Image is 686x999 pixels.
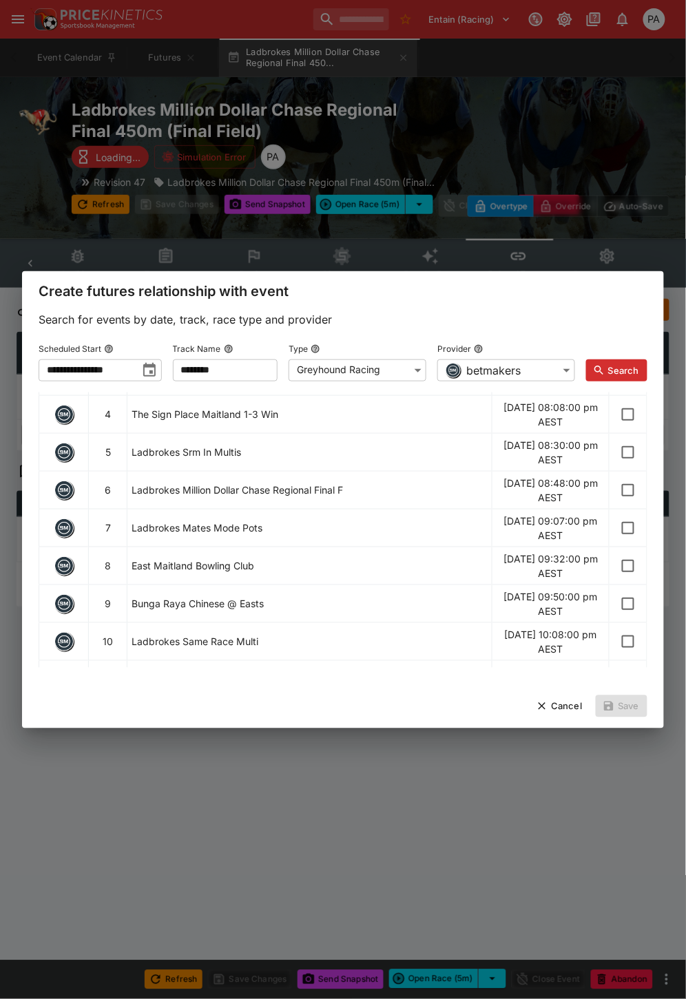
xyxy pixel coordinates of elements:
[224,344,233,354] button: Track Name
[22,271,664,311] div: Create futures relationship with event
[89,433,127,471] td: 5
[55,481,73,499] img: betmakers.png
[39,343,101,355] p: Scheduled Start
[492,395,610,433] td: [DATE] 08:08:00 pm AEST
[55,443,73,461] img: betmakers.png
[39,311,647,328] p: Search for events by date, track, race type and provider
[492,433,610,471] td: [DATE] 08:30:00 pm AEST
[89,395,127,433] td: 4
[89,471,127,509] td: 6
[289,359,426,381] div: Greyhound Racing
[492,471,610,509] td: [DATE] 08:48:00 pm AEST
[466,362,553,379] span: betmakers
[55,406,73,423] img: betmakers.png
[586,359,647,381] button: Search
[127,660,492,698] td: Ladbrokes Odds Surge Pathways
[492,622,610,660] td: [DATE] 10:08:00 pm AEST
[54,556,74,576] div: betmakers
[127,622,492,660] td: Ladbrokes Same Race Multi
[54,594,74,613] div: betmakers
[54,481,74,500] div: betmakers
[89,622,127,660] td: 10
[492,509,610,547] td: [DATE] 09:07:00 pm AEST
[127,433,492,471] td: Ladbrokes Srm In Multis
[127,471,492,509] td: Ladbrokes Million Dollar Chase Regional Final F
[289,343,308,355] p: Type
[54,518,74,538] div: betmakers
[89,660,127,698] td: 11
[54,632,74,651] div: betmakers
[55,633,73,651] img: betmakers.png
[127,585,492,622] td: Bunga Raya Chinese @ Easts
[492,585,610,622] td: [DATE] 09:50:00 pm AEST
[89,509,127,547] td: 7
[55,595,73,613] img: betmakers.png
[446,364,460,377] img: betmakers.png
[89,547,127,585] td: 8
[492,660,610,698] td: [DATE] 10:27:00 pm AEST
[492,547,610,585] td: [DATE] 09:32:00 pm AEST
[55,557,73,575] img: betmakers.png
[89,585,127,622] td: 9
[311,344,320,354] button: Type
[437,343,471,355] p: Provider
[127,509,492,547] td: Ladbrokes Mates Mode Pots
[54,443,74,462] div: betmakers
[529,695,590,717] button: Cancel
[137,358,162,383] button: toggle date time picker
[104,344,114,354] button: Scheduled Start
[173,343,221,355] p: Track Name
[127,395,492,433] td: The Sign Place Maitland 1-3 Win
[54,405,74,424] div: betmakers
[446,363,461,378] div: betmakers
[127,547,492,585] td: East Maitland Bowling Club
[474,344,484,354] button: Provider
[55,519,73,537] img: betmakers.png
